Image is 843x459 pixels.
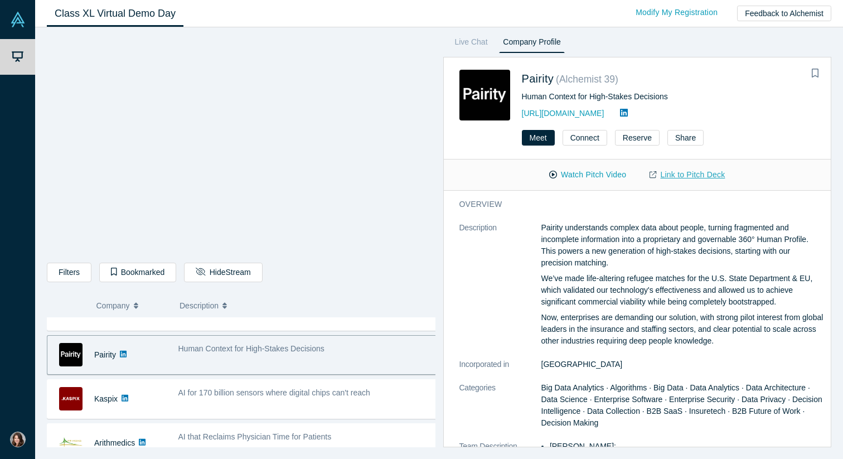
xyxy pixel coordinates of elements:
[59,431,83,455] img: Arithmedics's Logo
[178,388,370,397] span: AI for 170 billion sensors where digital chips can't reach
[667,130,704,146] button: Share
[180,294,428,317] button: Description
[47,36,435,254] iframe: Alchemist Class XL Demo Day: Vault
[522,73,554,85] a: Pairity
[59,343,83,366] img: Pairity's Logo
[96,294,130,317] span: Company
[522,130,555,146] button: Meet
[47,1,183,27] a: Class XL Virtual Demo Day
[556,74,618,85] small: ( Alchemist 39 )
[184,263,262,282] button: HideStream
[624,3,729,22] a: Modify My Registration
[537,165,638,185] button: Watch Pitch Video
[96,294,168,317] button: Company
[180,294,219,317] span: Description
[459,359,541,382] dt: Incorporated in
[459,222,541,359] dt: Description
[737,6,831,21] button: Feedback to Alchemist
[178,344,324,353] span: Human Context for High-Stakes Decisions
[451,35,492,53] a: Live Chat
[94,438,135,447] a: Arithmedics
[459,382,541,441] dt: Categories
[99,263,176,282] button: Bookmarked
[563,130,607,146] button: Connect
[522,91,816,103] div: Human Context for High-Stakes Decisions
[10,12,26,27] img: Alchemist Vault Logo
[541,273,824,308] p: We’ve made life-altering refugee matches for the U.S. State Department & EU, which validated our ...
[541,312,824,347] p: Now, enterprises are demanding our solution, with strong pilot interest from global leaders in th...
[94,394,118,403] a: Kaspix
[615,130,660,146] button: Reserve
[459,70,510,120] img: Pairity's Logo
[10,432,26,447] img: Anne Cocquyt's Account
[47,263,91,282] button: Filters
[459,199,808,210] h3: overview
[499,35,564,53] a: Company Profile
[178,432,332,441] span: AI that Reclaims Physician Time for Patients
[541,222,824,269] p: Pairity understands complex data about people, turning fragmented and incomplete information into...
[638,165,737,185] a: Link to Pitch Deck
[541,383,822,427] span: Big Data Analytics · Algorithms · Big Data · Data Analytics · Data Architecture · Data Science · ...
[807,66,823,81] button: Bookmark
[522,109,604,118] a: [URL][DOMAIN_NAME]
[94,350,116,359] a: Pairity
[541,359,824,370] dd: [GEOGRAPHIC_DATA]
[59,387,83,410] img: Kaspix's Logo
